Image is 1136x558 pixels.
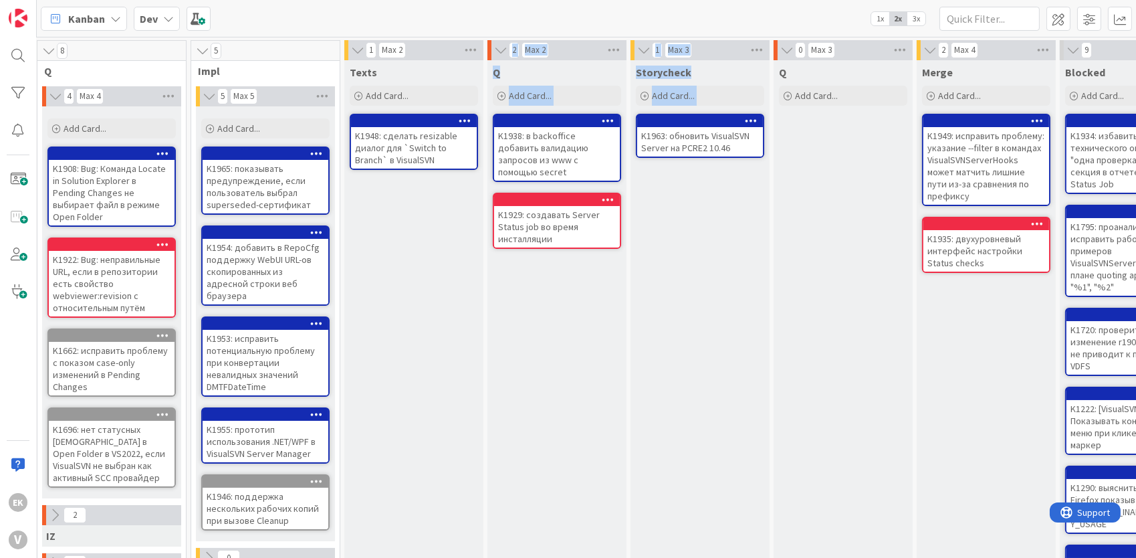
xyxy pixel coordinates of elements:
div: Max 4 [80,93,100,100]
div: K1963: обновить VisualSVN Server на PCRE2 10.46 [637,127,763,157]
span: Q [493,66,500,79]
span: 1 [366,42,376,58]
div: K1696: нет статусных [DEMOGRAPHIC_DATA] в Open Folder в VS2022, если VisualSVN не выбран как акти... [49,409,175,486]
div: K1908: Bug: Команда Locate in Solution Explorer в Pending Changes не выбирает файл в режиме Open ... [49,160,175,225]
span: Add Card... [1081,90,1124,102]
span: Texts [350,66,377,79]
div: Max 2 [525,47,546,54]
div: K1948: сделать resizable диалог для `Switch to Branch` в VisualSVN [351,127,477,169]
span: 3x [907,12,925,25]
div: V [9,531,27,549]
span: Add Card... [509,90,552,102]
div: K1938: в backoffice добавить валидацию запросов из www с помощью secret [494,115,620,181]
div: K1949: исправить проблему: указание --filter в командах VisualSVNServerHooks может матчить лишние... [923,115,1049,205]
span: Add Card... [795,90,838,102]
div: K1955: прототип использования .NET/WPF в VisualSVN Server Manager [203,421,328,462]
span: Support [28,2,61,18]
span: 5 [211,43,221,59]
div: K1948: сделать resizable диалог для `Switch to Branch` в VisualSVN [351,115,477,169]
div: Max 5 [233,93,254,100]
span: Blocked [1065,66,1105,79]
div: K1953: исправить потенциальную проблему при конвертации невалидных значений DMTFDateTime [203,330,328,395]
div: K1696: нет статусных [DEMOGRAPHIC_DATA] в Open Folder в VS2022, если VisualSVN не выбран как акти... [49,421,175,486]
span: IZ [46,529,55,543]
span: 1x [871,12,889,25]
div: K1662: исправить проблему с показом case-only изменений в Pending Changes [49,330,175,395]
div: K1935: двухуровневый интерфейс настройки Status checks [923,230,1049,272]
span: Kanban [68,11,105,27]
span: Q [44,64,169,78]
span: 2 [64,507,86,523]
div: K1938: в backoffice добавить валидацию запросов из www с помощью secret [494,127,620,181]
div: K1929: создавать Server Status job во время инсталляции [494,194,620,248]
div: K1953: исправить потенциальную проблему при конвертации невалидных значений DMTFDateTime [203,318,328,395]
div: Max 3 [811,47,832,54]
span: Storycheck [636,66,691,79]
div: K1922: Bug: неправильные URL, если в репозитории есть свойство webviewer:revision с относительным... [49,251,175,316]
div: K1955: прототип использования .NET/WPF в VisualSVN Server Manager [203,409,328,462]
input: Quick Filter... [939,7,1040,31]
span: 2 [938,42,949,58]
span: 2 [509,42,520,58]
img: Visit kanbanzone.com [9,9,27,27]
span: Add Card... [938,90,981,102]
div: K1946: поддержка нескольких рабочих копий при вызове Cleanup [203,476,328,529]
div: K1954: добавить в RepoCfg поддержку WebUI URL-ов скопированных из адресной строки веб браузера [203,239,328,304]
div: K1935: двухуровневый интерфейс настройки Status checks [923,218,1049,272]
div: K1963: обновить VisualSVN Server на PCRE2 10.46 [637,115,763,157]
div: K1954: добавить в RepoCfg поддержку WebUI URL-ов скопированных из адресной строки веб браузера [203,227,328,304]
div: K1965: показывать предупреждение, если пользователь выбрал superseded-сертификат [203,160,328,213]
span: 8 [57,43,68,59]
span: Add Card... [64,122,106,134]
span: 0 [795,42,806,58]
div: K1929: создавать Server Status job во время инсталляции [494,206,620,248]
div: K1922: Bug: неправильные URL, если в репозитории есть свойство webviewer:revision с относительным... [49,239,175,316]
span: Add Card... [652,90,695,102]
div: EK [9,493,27,512]
span: Merge [922,66,953,79]
div: K1946: поддержка нескольких рабочих копий при вызове Cleanup [203,488,328,529]
b: Dev [140,12,158,25]
span: Add Card... [366,90,409,102]
span: 4 [64,88,74,104]
div: K1908: Bug: Команда Locate in Solution Explorer в Pending Changes не выбирает файл в режиме Open ... [49,148,175,225]
div: Max 4 [954,47,975,54]
span: 2x [889,12,907,25]
span: Q [779,66,786,79]
span: 1 [652,42,663,58]
div: K1949: исправить проблему: указание --filter в командах VisualSVNServerHooks может матчить лишние... [923,127,1049,205]
div: K1965: показывать предупреждение, если пользователь выбрал superseded-сертификат [203,148,328,213]
div: K1662: исправить проблему с показом case-only изменений в Pending Changes [49,342,175,395]
span: 5 [217,88,228,104]
span: Impl [198,64,323,78]
div: Max 3 [668,47,689,54]
span: Add Card... [217,122,260,134]
div: Max 2 [382,47,403,54]
span: 9 [1081,42,1092,58]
